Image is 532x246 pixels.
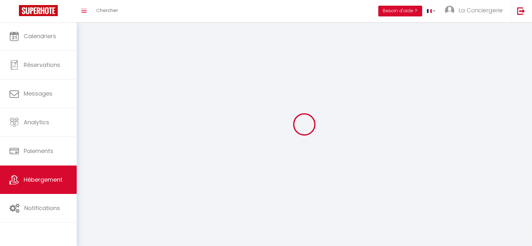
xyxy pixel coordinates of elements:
span: Messages [24,90,52,97]
span: Paiements [24,147,53,155]
button: Ouvrir le widget de chat LiveChat [5,3,24,21]
button: Besoin d'aide ? [378,6,422,16]
span: La Conciergerie [458,6,503,14]
img: logout [517,7,525,15]
span: Analytics [24,118,49,126]
iframe: Chat [505,218,527,241]
span: Chercher [96,7,118,14]
span: Notifications [24,204,60,212]
span: Hébergement [24,176,62,184]
img: Super Booking [19,5,58,16]
span: Réservations [24,61,60,69]
span: Calendriers [24,32,56,40]
img: ... [445,6,454,15]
